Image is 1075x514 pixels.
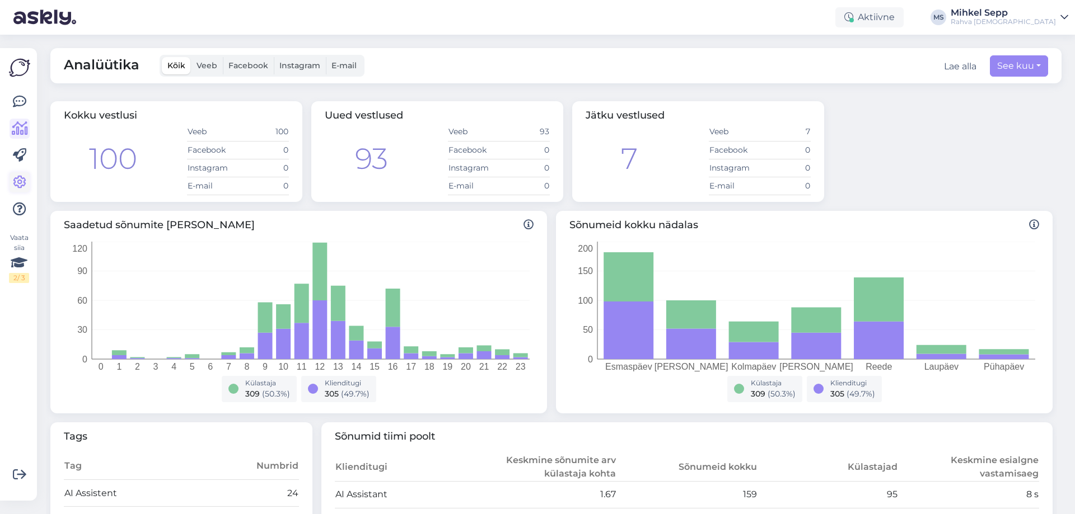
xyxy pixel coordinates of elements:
tspan: 21 [479,362,489,371]
span: 305 [830,389,844,399]
tspan: 8 [245,362,250,371]
tspan: Laupäev [924,362,959,371]
tspan: 10 [278,362,288,371]
tspan: 16 [388,362,398,371]
span: Veeb [197,60,217,70]
a: Mihkel SeppRahva [DEMOGRAPHIC_DATA] [951,8,1068,26]
div: 2 / 3 [9,273,29,283]
td: Instagram [448,159,499,177]
tspan: 22 [497,362,507,371]
td: Facebook [448,141,499,159]
div: 100 [89,137,137,181]
td: 159 [616,481,758,508]
td: 93 [499,123,550,141]
th: Sõnumeid kokku [616,453,758,482]
th: Numbrid [240,453,299,480]
tspan: 20 [461,362,471,371]
span: ( 50.3 %) [768,389,796,399]
td: E-mail [187,177,238,195]
td: Veeb [448,123,499,141]
td: 0 [760,177,811,195]
span: 305 [325,389,339,399]
td: 0 [499,177,550,195]
tspan: 17 [406,362,416,371]
div: Mihkel Sepp [951,8,1056,17]
span: Jätku vestlused [586,109,665,121]
span: Saadetud sõnumite [PERSON_NAME] [64,218,534,233]
tspan: 0 [82,354,87,364]
div: Aktiivne [835,7,904,27]
tspan: 23 [516,362,526,371]
td: 0 [238,159,289,177]
td: E-mail [709,177,760,195]
td: Facebook [187,141,238,159]
span: E-mail [331,60,357,70]
span: ( 50.3 %) [262,389,290,399]
td: 0 [760,159,811,177]
td: Facebook [709,141,760,159]
span: ( 49.7 %) [847,389,875,399]
tspan: 13 [333,362,343,371]
td: 0 [238,177,289,195]
th: Keskmine esialgne vastamisaeg [898,453,1039,482]
td: 95 [758,481,899,508]
div: Rahva [DEMOGRAPHIC_DATA] [951,17,1056,26]
div: Vaata siia [9,233,29,283]
td: AI Assistent [64,480,240,507]
span: Kõik [167,60,185,70]
tspan: Reede [866,362,892,371]
tspan: 12 [315,362,325,371]
span: Facebook [228,60,268,70]
td: 0 [238,141,289,159]
span: Instagram [279,60,320,70]
span: Kokku vestlusi [64,109,137,121]
tspan: Kolmapäev [731,362,776,371]
th: Keskmine sõnumite arv külastaja kohta [475,453,616,482]
span: 309 [245,389,260,399]
button: Lae alla [944,60,976,73]
span: Uued vestlused [325,109,403,121]
th: Külastajad [758,453,899,482]
tspan: 100 [578,295,593,305]
div: 7 [621,137,638,181]
td: Veeb [187,123,238,141]
td: 0 [760,141,811,159]
span: Tags [64,429,299,444]
td: 24 [240,480,299,507]
tspan: 18 [424,362,434,371]
tspan: 6 [208,362,213,371]
tspan: Esmaspäev [605,362,652,371]
tspan: 120 [72,243,87,253]
td: Veeb [709,123,760,141]
td: AI Assistant [335,481,476,508]
span: Sõnumid tiimi poolt [335,429,1040,444]
tspan: 1 [116,362,121,371]
td: 0 [499,141,550,159]
div: Klienditugi [325,378,370,388]
tspan: 2 [135,362,140,371]
td: 7 [760,123,811,141]
tspan: 3 [153,362,158,371]
tspan: 90 [77,266,87,276]
tspan: 19 [442,362,452,371]
tspan: 50 [583,325,593,334]
th: Klienditugi [335,453,476,482]
td: E-mail [448,177,499,195]
tspan: Pühapäev [984,362,1024,371]
div: MS [931,10,946,25]
tspan: 9 [263,362,268,371]
tspan: 200 [578,243,593,253]
tspan: 4 [171,362,176,371]
td: 8 s [898,481,1039,508]
div: Klienditugi [830,378,875,388]
tspan: [PERSON_NAME] [779,362,853,372]
tspan: 7 [226,362,231,371]
div: Külastaja [245,378,290,388]
tspan: 0 [588,354,593,364]
tspan: 150 [578,266,593,276]
span: ( 49.7 %) [341,389,370,399]
td: 1.67 [475,481,616,508]
span: Sõnumeid kokku nädalas [569,218,1039,233]
div: Külastaja [751,378,796,388]
td: Instagram [709,159,760,177]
